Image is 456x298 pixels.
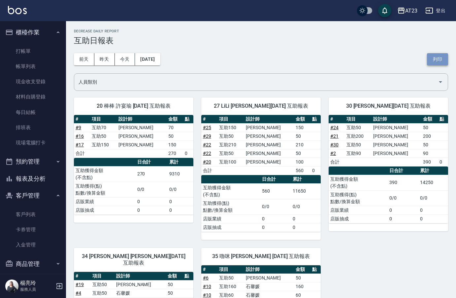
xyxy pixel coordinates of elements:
[90,115,116,124] th: 項目
[217,274,244,282] td: 互助50
[3,237,63,252] a: 入金管理
[244,123,294,132] td: [PERSON_NAME]
[330,151,336,156] a: #2
[209,103,313,109] span: 27 LiLi [PERSON_NAME][DATE] 互助報表
[166,272,183,280] th: 金額
[330,133,339,139] a: #21
[3,207,63,222] a: 客戶列表
[114,289,166,297] td: 石馨媛
[203,133,211,139] a: #29
[201,199,260,214] td: 互助獲得(點) 點數/換算金額
[3,105,63,120] a: 每日結帳
[418,214,448,223] td: 0
[136,182,168,197] td: 0/0
[260,183,291,199] td: 560
[388,167,418,175] th: 日合計
[345,115,371,124] th: 項目
[310,166,321,175] td: 0
[168,182,193,197] td: 0/0
[168,158,193,167] th: 累計
[117,140,167,149] td: [PERSON_NAME]
[418,190,448,206] td: 0/0
[260,214,291,223] td: 0
[217,158,244,166] td: 互助100
[244,140,294,149] td: [PERSON_NAME]
[209,253,313,260] span: 35 嚕咪 [PERSON_NAME] [DATE] 互助報表
[329,190,388,206] td: 互助獲得(點) 點數/換算金額
[167,149,183,158] td: 270
[168,166,193,182] td: 9310
[217,115,244,124] th: 項目
[76,133,84,139] a: #16
[421,123,438,132] td: 50
[294,274,310,282] td: 50
[329,115,345,124] th: #
[372,132,422,140] td: [PERSON_NAME]
[388,175,418,190] td: 390
[421,149,438,158] td: 90
[438,158,448,166] td: 0
[421,158,438,166] td: 390
[329,214,388,223] td: 店販抽成
[217,282,244,291] td: 互助160
[76,142,84,147] a: #17
[8,6,27,14] img: Logo
[167,123,183,132] td: 70
[438,115,448,124] th: 點
[3,135,63,150] a: 現場電腦打卡
[421,140,438,149] td: 50
[91,280,114,289] td: 互助50
[203,159,211,165] a: #20
[260,199,291,214] td: 0/0
[82,253,185,266] span: 34 [PERSON_NAME] [PERSON_NAME][DATE] 互助報表
[167,140,183,149] td: 150
[168,197,193,206] td: 0
[74,149,90,158] td: 合計
[74,272,91,280] th: #
[345,149,371,158] td: 互助90
[260,175,291,184] th: 日合計
[421,115,438,124] th: 金額
[244,265,294,274] th: 設計師
[3,222,63,237] a: 卡券管理
[183,149,193,158] td: 0
[244,274,294,282] td: [PERSON_NAME]
[74,206,136,214] td: 店販抽成
[329,175,388,190] td: 互助獲得金額 (不含點)
[20,286,54,292] p: 服務人員
[378,4,391,17] button: save
[372,140,422,149] td: [PERSON_NAME]
[117,115,167,124] th: 設計師
[3,74,63,89] a: 現金收支登錄
[136,206,168,214] td: 0
[427,53,448,65] button: 列印
[217,132,244,140] td: 互助50
[167,132,183,140] td: 50
[115,53,135,65] button: 今天
[183,115,193,124] th: 點
[3,59,63,74] a: 帳單列表
[345,140,371,149] td: 互助50
[201,214,260,223] td: 店販業績
[166,289,183,297] td: 50
[183,272,193,280] th: 點
[388,214,418,223] td: 0
[135,53,160,65] button: [DATE]
[3,120,63,135] a: 排班表
[3,187,63,204] button: 客戶管理
[203,142,211,147] a: #22
[294,123,310,132] td: 150
[74,115,90,124] th: #
[91,272,114,280] th: 項目
[114,272,166,280] th: 設計師
[82,103,185,109] span: 20 棒棒 許宴瑜 [DATE] 互助報表
[294,282,310,291] td: 160
[330,125,339,130] a: #24
[294,265,310,274] th: 金額
[114,280,166,289] td: [PERSON_NAME]
[76,282,84,287] a: #19
[203,284,211,289] a: #10
[260,223,291,232] td: 0
[310,115,321,124] th: 點
[74,115,193,158] table: a dense table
